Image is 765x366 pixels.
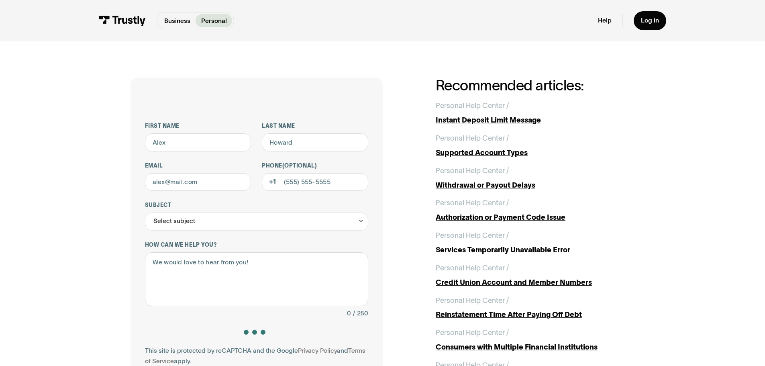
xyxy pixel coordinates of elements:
label: Email [145,162,251,170]
div: Personal Help Center / [436,295,509,306]
label: First name [145,123,251,130]
div: Personal Help Center / [436,198,509,209]
input: Alex [145,133,251,151]
p: Business [164,16,190,26]
p: Personal [201,16,227,26]
div: Personal Help Center / [436,166,509,176]
div: Personal Help Center / [436,263,509,274]
a: Personal Help Center /Services Temporarily Unavailable Error [436,230,635,256]
a: Personal Help Center /Supported Account Types [436,133,635,158]
div: Reinstatement Time After Paying Off Debt [436,309,635,320]
label: Subject [145,202,368,209]
a: Log in [634,11,666,30]
a: Personal Help Center /Instant Deposit Limit Message [436,100,635,126]
div: Log in [641,16,659,25]
div: Instant Deposit Limit Message [436,115,635,126]
a: Personal [196,14,232,27]
a: Personal Help Center /Withdrawal or Payout Delays [436,166,635,191]
a: Personal Help Center /Consumers with Multiple Financial Institutions [436,327,635,353]
div: Personal Help Center / [436,100,509,111]
div: 0 [347,308,351,319]
div: Select subject [153,216,195,227]
img: Trustly Logo [99,16,146,26]
a: Personal Help Center /Authorization or Payment Code Issue [436,198,635,223]
a: Help [598,16,612,25]
div: Personal Help Center / [436,327,509,338]
input: alex@mail.com [145,173,251,191]
input: (555) 555-5555 [262,173,368,191]
a: Privacy Policy [298,347,337,354]
div: Supported Account Types [436,147,635,158]
div: Authorization or Payment Code Issue [436,212,635,223]
span: (Optional) [282,163,317,169]
label: Phone [262,162,368,170]
h2: Recommended articles: [436,78,635,93]
a: Business [159,14,196,27]
a: Personal Help Center /Credit Union Account and Member Numbers [436,263,635,288]
div: Consumers with Multiple Financial Institutions [436,342,635,353]
div: Personal Help Center / [436,133,509,144]
div: Personal Help Center / [436,230,509,241]
label: How can we help you? [145,241,368,249]
a: Personal Help Center /Reinstatement Time After Paying Off Debt [436,295,635,321]
label: Last name [262,123,368,130]
div: Credit Union Account and Member Numbers [436,277,635,288]
div: Services Temporarily Unavailable Error [436,245,635,256]
div: Withdrawal or Payout Delays [436,180,635,191]
div: / 250 [353,308,368,319]
input: Howard [262,133,368,151]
